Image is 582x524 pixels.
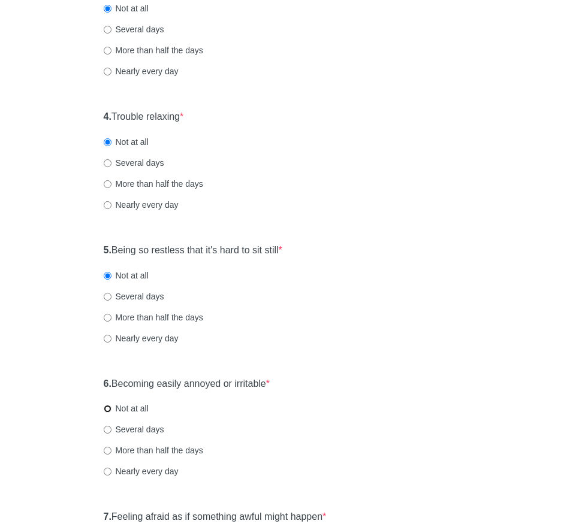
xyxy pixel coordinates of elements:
input: Several days [104,159,111,167]
label: Several days [104,157,164,169]
label: Nearly every day [104,332,179,344]
label: Several days [104,290,164,302]
label: Not at all [104,269,149,281]
input: Nearly every day [104,68,111,75]
input: Not at all [104,5,111,13]
strong: 6. [104,378,111,389]
label: More than half the days [104,178,203,190]
label: Not at all [104,136,149,148]
label: Not at all [104,402,149,414]
input: Several days [104,426,111,434]
label: Nearly every day [104,465,179,477]
input: Nearly every day [104,201,111,209]
input: Several days [104,26,111,34]
input: Several days [104,293,111,301]
input: Not at all [104,138,111,146]
input: Nearly every day [104,468,111,475]
input: More than half the days [104,47,111,54]
label: Nearly every day [104,199,179,211]
label: More than half the days [104,311,203,323]
label: More than half the days [104,44,203,56]
label: Several days [104,23,164,35]
label: Nearly every day [104,65,179,77]
label: Several days [104,423,164,435]
input: More than half the days [104,314,111,322]
label: Feeling afraid as if something awful might happen [104,510,327,524]
label: Being so restless that it's hard to sit still [104,244,282,258]
input: Not at all [104,272,111,280]
input: Not at all [104,405,111,413]
input: More than half the days [104,447,111,455]
label: Becoming easily annoyed or irritable [104,377,270,391]
label: More than half the days [104,444,203,456]
input: More than half the days [104,180,111,188]
label: Not at all [104,2,149,14]
strong: 4. [104,111,111,122]
strong: 7. [104,511,111,522]
label: Trouble relaxing [104,110,184,124]
strong: 5. [104,245,111,255]
input: Nearly every day [104,335,111,343]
